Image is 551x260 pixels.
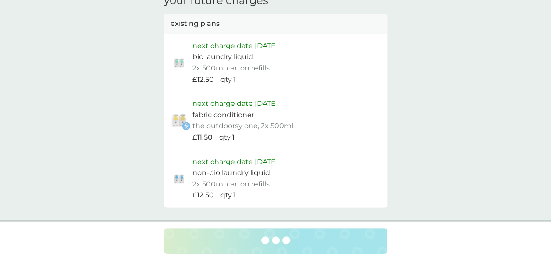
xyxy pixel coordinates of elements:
p: £12.50 [192,74,214,85]
p: qty [220,74,232,85]
p: bio laundry liquid [192,51,253,63]
p: 2x 500ml carton refills [192,63,270,74]
p: existing plans [171,18,220,29]
p: non-bio laundry liquid [192,167,270,179]
p: 1 [232,132,235,143]
p: 2x 500ml carton refills [192,179,270,190]
p: qty [219,132,231,143]
p: £12.50 [192,190,214,201]
p: 1 [233,74,236,85]
p: next charge date [DATE] [192,156,278,168]
p: next charge date [DATE] [192,98,278,109]
p: £11.50 [192,132,213,143]
p: the outdoorsy one, 2x 500ml [192,120,293,132]
p: fabric conditioner [192,109,254,121]
p: qty [220,190,232,201]
p: 1 [233,190,236,201]
p: next charge date [DATE] [192,40,278,52]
